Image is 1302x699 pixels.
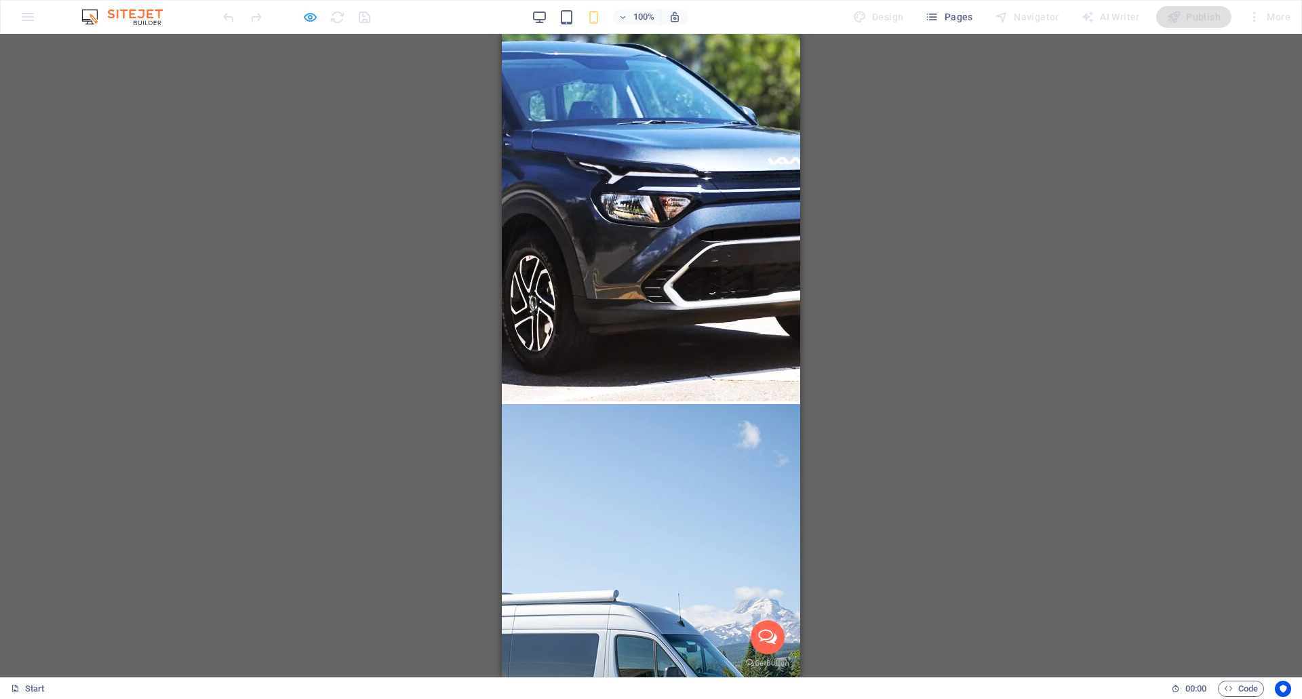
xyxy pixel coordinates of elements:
[78,9,180,25] img: Editor Logo
[1275,681,1291,697] button: Usercentrics
[11,681,45,697] a: Click to cancel selection. Double-click to open Pages
[920,6,978,28] button: Pages
[1218,681,1264,697] button: Code
[1185,681,1206,697] span: 00 00
[244,625,288,634] a: Go to GetButton.io website
[249,586,283,620] a: Open messengers list
[613,9,661,25] button: 100%
[1195,683,1197,694] span: :
[633,9,655,25] h6: 100%
[848,6,909,28] div: Design (Ctrl+Alt+Y)
[925,10,972,24] span: Pages
[1224,681,1258,697] span: Code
